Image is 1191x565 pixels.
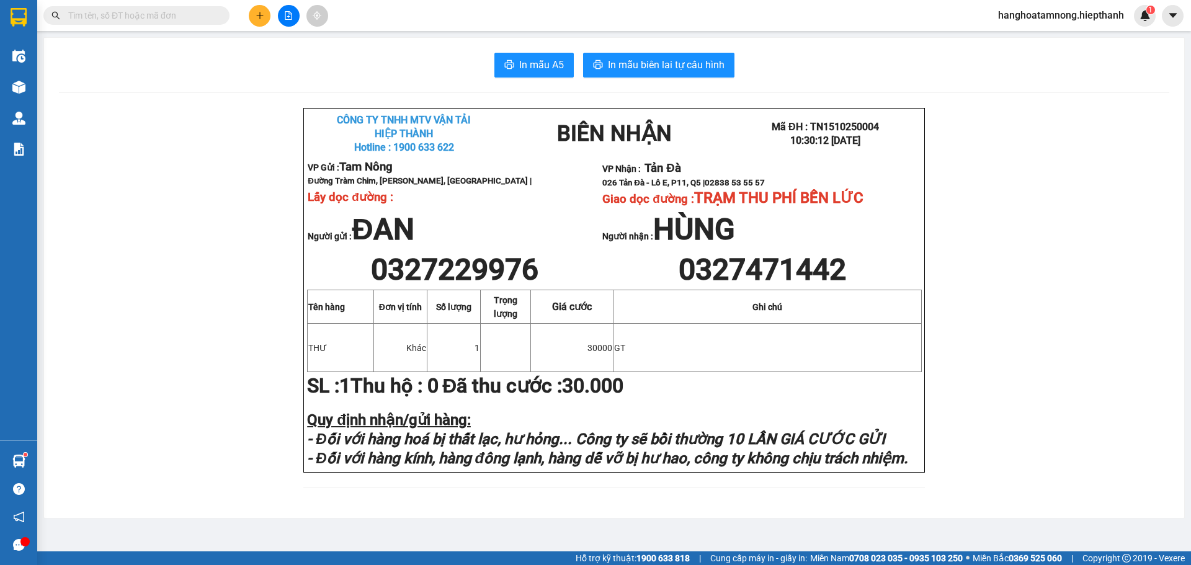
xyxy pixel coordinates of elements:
strong: CÔNG TY TNHH MTV VẬN TẢI [337,114,471,126]
span: 30000 [587,343,612,353]
span: Tam Nông [339,160,393,174]
img: warehouse-icon [12,81,25,94]
span: TRẠM THU PHÍ BẾN LỨC [694,189,863,207]
span: aim [313,11,321,20]
input: Tìm tên, số ĐT hoặc mã đơn [68,9,215,22]
span: 10:30:12 [DATE] [790,135,860,146]
span: HÙNG [653,211,735,247]
span: In mẫu biên lai tự cấu hình [608,57,725,73]
span: copyright [1122,554,1131,563]
strong: VP Gửi : [308,162,393,172]
span: Đã thu cước : [427,374,628,398]
span: Miền Bắc [973,551,1062,565]
span: 0327229976 [371,252,538,287]
strong: 0708 023 035 - 0935 103 250 [849,553,963,563]
button: aim [306,5,328,27]
span: THƯ [308,343,327,353]
strong: Tên hàng [308,302,345,312]
span: Khác [406,343,426,353]
span: Giá cước [552,301,592,313]
span: ĐAN [352,211,414,247]
span: Cung cấp máy in - giấy in: [710,551,807,565]
strong: Người gửi : [308,231,414,241]
sup: 1 [1146,6,1155,14]
span: Lấy dọc đường : [308,190,393,204]
button: plus [249,5,270,27]
button: file-add [278,5,300,27]
strong: Thu hộ : [350,374,422,398]
strong: VP Nhận : [602,164,680,174]
strong: Đơn vị tính [379,302,422,312]
span: Giao dọc đường : [602,192,863,206]
strong: HIỆP THÀNH [375,128,433,140]
span: Trọng lượng [494,295,517,319]
strong: Người nhận : [602,231,735,241]
span: | [1071,551,1073,565]
strong: 0369 525 060 [1009,553,1062,563]
span: file-add [284,11,293,20]
img: icon-new-feature [1140,10,1151,21]
span: Hỗ trợ kỹ thuật: [576,551,690,565]
span: Hotline : 1900 633 622 [354,141,454,153]
strong: SL : [307,374,350,398]
span: Đường Tràm Chim, [PERSON_NAME], [GEOGRAPHIC_DATA] | [308,176,532,185]
strong: Ghi chú [752,302,782,312]
span: 0327471442 [679,252,846,287]
span: ⚪️ [966,556,970,561]
span: search [51,11,60,20]
img: warehouse-icon [12,455,25,468]
span: 02838 53 55 57 [705,178,765,187]
img: logo-vxr [11,8,27,27]
span: notification [13,511,25,523]
span: 1 [1148,6,1153,14]
button: printerIn mẫu A5 [494,53,574,78]
span: 0 [427,374,439,398]
button: caret-down [1162,5,1184,27]
span: Miền Nam [810,551,963,565]
span: In mẫu A5 [519,57,564,73]
strong: - Đối với hàng kính, hàng đông lạnh, hàng dễ vỡ bị hư hao, công ty không chịu trách nhiệm. [307,450,908,467]
strong: - Đối với hàng hoá bị thất lạc, hư hỏng... Công ty sẽ bồi thường 10 LẦN GIÁ CƯỚC GỬI [307,430,885,448]
strong: 1900 633 818 [636,553,690,563]
span: question-circle [13,483,25,495]
strong: BIÊN NHẬN [557,121,672,146]
span: 026 Tản Đà - Lô E, P11, Q5 | [602,178,765,187]
sup: 1 [24,453,27,456]
span: plus [256,11,264,20]
button: printerIn mẫu biên lai tự cấu hình [583,53,734,78]
span: | [699,551,701,565]
span: message [13,539,25,551]
span: printer [504,60,514,71]
span: GT [614,343,625,353]
span: hanghoatamnong.hiepthanh [988,7,1134,23]
span: Tản Đà [645,161,680,175]
img: warehouse-icon [12,50,25,63]
img: solution-icon [12,143,25,156]
span: caret-down [1167,10,1179,21]
span: 1 [339,374,350,398]
span: printer [593,60,603,71]
span: Số lượng [436,302,471,312]
img: warehouse-icon [12,112,25,125]
span: Mã ĐH : TN1510250004 [772,121,879,133]
span: 1 [475,343,480,353]
strong: Quy định nhận/gửi hàng: [307,411,471,429]
span: 30.000 [562,374,623,398]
